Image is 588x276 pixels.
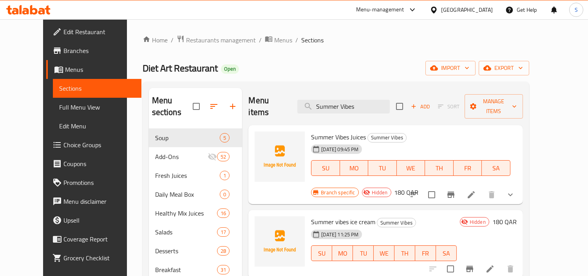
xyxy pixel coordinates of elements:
span: Menus [65,65,135,74]
div: Soup5 [149,128,242,147]
span: Open [221,66,239,72]
li: / [171,35,174,45]
li: / [259,35,262,45]
span: WE [400,163,422,174]
span: Select section first [433,101,465,113]
span: 28 [217,247,229,255]
span: [DATE] 11:25 PM [318,231,362,238]
span: Manage items [471,97,517,116]
span: Desserts [155,246,217,256]
span: Fresh Juices [155,171,220,180]
span: WE [377,248,391,259]
a: Menus [265,35,292,45]
a: Edit Restaurant [46,22,141,41]
span: Summer vibes ice cream [311,216,375,228]
div: Add-Ons52 [149,147,242,166]
span: Add [410,102,431,111]
span: SA [485,163,507,174]
span: Add item [408,101,433,113]
span: Hidden [467,218,489,226]
div: Menu-management [356,5,404,15]
span: import [432,63,469,73]
span: export [485,63,523,73]
a: Restaurants management [177,35,256,45]
h2: Menu items [248,95,288,118]
span: Menus [274,35,292,45]
input: search [297,100,390,113]
div: items [217,227,230,237]
a: Menus [46,60,141,79]
div: items [217,246,230,256]
a: Edit menu item [485,264,495,274]
div: Open [221,64,239,74]
span: 1 [220,172,229,179]
span: Summer Vibes [377,218,416,227]
div: Summer Vibes [367,133,407,143]
a: Edit Menu [53,117,141,135]
div: Salads17 [149,223,242,241]
button: show more [501,185,520,204]
span: Daily Meal Box [155,190,220,199]
button: SU [311,245,332,261]
button: Add section [223,97,242,116]
span: MO [335,248,350,259]
span: Sections [301,35,324,45]
span: Hidden [369,189,391,196]
span: Coverage Report [63,234,135,244]
span: Healthy Mix Juices [155,208,217,218]
span: TU [356,248,371,259]
div: items [220,190,230,199]
span: SU [315,163,337,174]
svg: Inactive section [208,152,217,161]
button: TU [353,245,374,261]
span: Sort sections [204,97,223,116]
a: Grocery Checklist [46,249,141,267]
span: Choice Groups [63,140,135,150]
div: Desserts28 [149,241,242,260]
span: S [575,5,578,14]
a: Branches [46,41,141,60]
span: 5 [220,134,229,142]
a: Promotions [46,173,141,192]
a: Menu disclaimer [46,192,141,211]
li: / [295,35,298,45]
span: [DATE] 09:45 PM [318,146,362,153]
button: Manage items [465,94,523,119]
span: Select to update [423,186,440,203]
img: Summer vibes ice cream [255,216,305,267]
button: delete [482,185,501,204]
div: Salads [155,227,217,237]
span: TH [398,248,412,259]
button: MO [332,245,353,261]
div: items [217,208,230,218]
button: import [425,61,476,75]
span: FR [418,248,433,259]
div: Healthy Mix Juices16 [149,204,242,223]
span: Sections [59,84,135,93]
span: SU [315,248,329,259]
div: [GEOGRAPHIC_DATA] [441,5,493,14]
h6: 180 QAR [492,216,517,227]
button: FR [415,245,436,261]
div: Daily Meal Box0 [149,185,242,204]
span: Select section [391,98,408,115]
button: Add [408,101,433,113]
button: TU [368,160,397,176]
span: Soup [155,133,220,143]
a: Full Menu View [53,98,141,117]
button: SA [482,160,510,176]
svg: Show Choices [506,190,515,199]
a: Edit menu item [467,190,476,199]
span: 0 [220,191,229,198]
button: export [479,61,529,75]
button: TH [394,245,415,261]
span: MO [343,163,365,174]
a: Coupons [46,154,141,173]
span: Restaurants management [186,35,256,45]
span: Select all sections [188,98,204,115]
span: Diet Art Restaurant [143,59,218,77]
div: Fresh Juices1 [149,166,242,185]
span: Add-Ons [155,152,208,161]
button: WE [397,160,425,176]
